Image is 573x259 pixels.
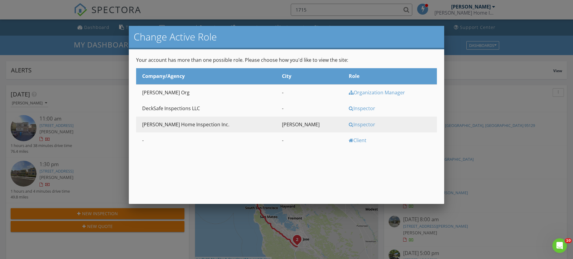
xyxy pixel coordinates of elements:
div: Client [349,137,435,144]
td: - [276,84,343,100]
td: [PERSON_NAME] Home Inspection Inc. [136,117,276,132]
div: Inspector [349,105,435,112]
td: [PERSON_NAME] Org [136,84,276,100]
td: DeckSafe Inspections LLC [136,100,276,116]
th: Role [343,68,437,84]
p: Your account has more than one possible role. Please choose how you'd like to view the site: [136,57,437,63]
h2: Change Active Role [134,31,439,43]
iframe: Intercom live chat [552,238,567,253]
span: 10 [565,238,572,243]
div: Organization Manager [349,89,435,96]
th: Company/Agency [136,68,276,84]
div: Inspector [349,121,435,128]
th: City [276,68,343,84]
td: - [276,100,343,116]
td: - [276,132,343,148]
td: [PERSON_NAME] [276,117,343,132]
td: - [136,132,276,148]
